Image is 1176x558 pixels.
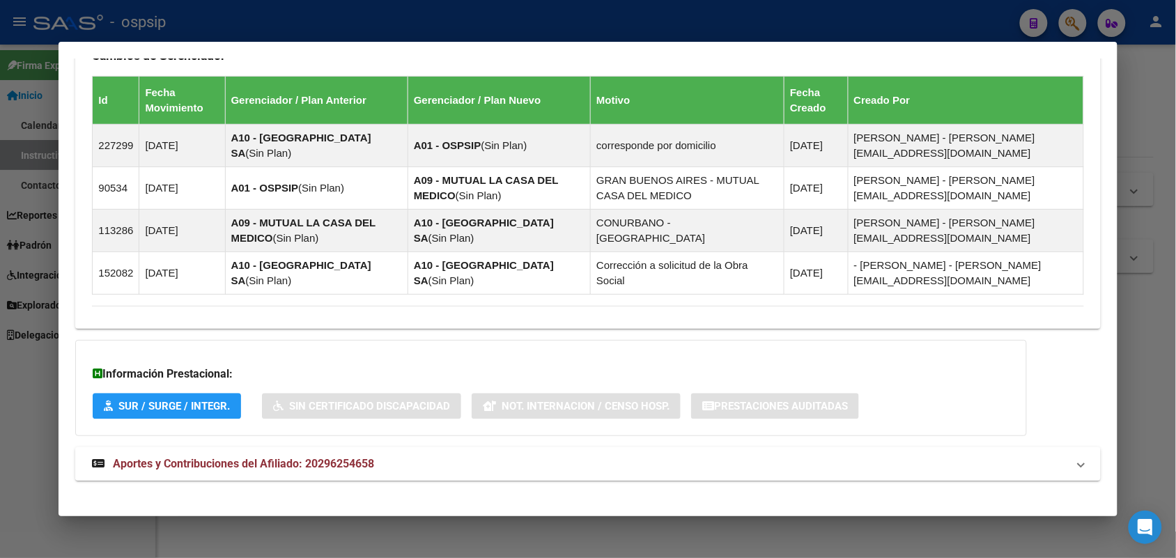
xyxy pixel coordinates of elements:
button: Not. Internacion / Censo Hosp. [472,393,681,419]
strong: A01 - OSPSIP [414,139,481,151]
td: 90534 [93,166,139,209]
th: Fecha Movimiento [139,76,225,124]
td: ( ) [225,251,408,294]
td: ( ) [408,209,590,251]
span: Not. Internacion / Censo Hosp. [502,400,670,412]
span: Sin Plan [459,189,498,201]
td: corresponde por domicilio [591,124,784,166]
td: [DATE] [139,124,225,166]
th: Fecha Creado [784,76,848,124]
td: 152082 [93,251,139,294]
span: Prestaciones Auditadas [714,400,848,412]
strong: A09 - MUTUAL LA CASA DEL MEDICO [231,217,376,244]
span: Sin Plan [485,139,524,151]
span: Sin Plan [302,182,341,194]
span: Sin Plan [249,274,288,286]
td: [DATE] [139,251,225,294]
strong: A10 - [GEOGRAPHIC_DATA] SA [231,259,371,286]
mat-expansion-panel-header: Aportes y Contribuciones del Afiliado: 20296254658 [75,447,1100,481]
h3: Información Prestacional: [93,366,1009,382]
td: ( ) [225,124,408,166]
td: [PERSON_NAME] - [PERSON_NAME][EMAIL_ADDRESS][DOMAIN_NAME] [848,209,1083,251]
td: 113286 [93,209,139,251]
strong: A10 - [GEOGRAPHIC_DATA] SA [231,132,371,159]
span: Sin Plan [432,232,471,244]
td: 227299 [93,124,139,166]
strong: A10 - [GEOGRAPHIC_DATA] SA [414,259,554,286]
th: Motivo [591,76,784,124]
td: [PERSON_NAME] - [PERSON_NAME][EMAIL_ADDRESS][DOMAIN_NAME] [848,166,1083,209]
td: [DATE] [784,209,848,251]
strong: A10 - [GEOGRAPHIC_DATA] SA [414,217,554,244]
td: [DATE] [784,124,848,166]
td: [DATE] [139,209,225,251]
th: Gerenciador / Plan Anterior [225,76,408,124]
td: [DATE] [139,166,225,209]
th: Creado Por [848,76,1083,124]
th: Id [93,76,139,124]
th: Gerenciador / Plan Nuevo [408,76,590,124]
td: ( ) [225,209,408,251]
span: Sin Plan [277,232,316,244]
span: Sin Plan [432,274,471,286]
button: Prestaciones Auditadas [691,393,859,419]
div: Open Intercom Messenger [1129,511,1162,544]
td: ( ) [408,166,590,209]
td: GRAN BUENOS AIRES - MUTUAL CASA DEL MEDICO [591,166,784,209]
span: SUR / SURGE / INTEGR. [118,400,230,412]
td: [DATE] [784,166,848,209]
span: Sin Certificado Discapacidad [289,400,450,412]
td: [DATE] [784,251,848,294]
td: CONURBANO - [GEOGRAPHIC_DATA] [591,209,784,251]
td: - [PERSON_NAME] - [PERSON_NAME][EMAIL_ADDRESS][DOMAIN_NAME] [848,251,1083,294]
button: SUR / SURGE / INTEGR. [93,393,241,419]
span: Aportes y Contribuciones del Afiliado: 20296254658 [113,457,374,470]
span: Sin Plan [249,147,288,159]
td: ( ) [225,166,408,209]
button: Sin Certificado Discapacidad [262,393,461,419]
strong: A09 - MUTUAL LA CASA DEL MEDICO [414,174,559,201]
td: ( ) [408,124,590,166]
strong: A01 - OSPSIP [231,182,299,194]
td: ( ) [408,251,590,294]
td: [PERSON_NAME] - [PERSON_NAME][EMAIL_ADDRESS][DOMAIN_NAME] [848,124,1083,166]
td: Corrección a solicitud de la Obra Social [591,251,784,294]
